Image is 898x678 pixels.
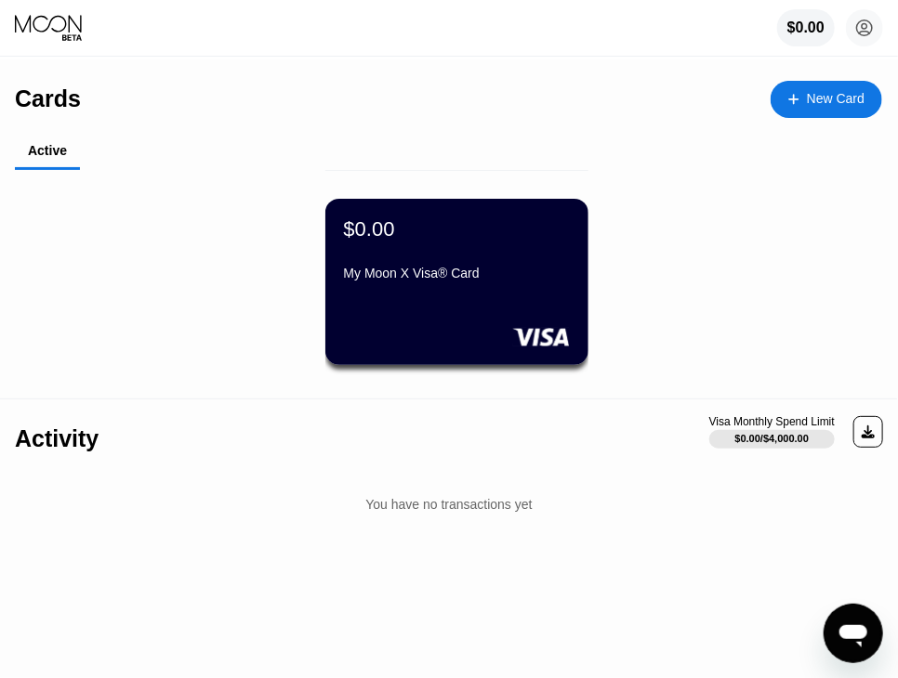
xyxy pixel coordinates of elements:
div: Visa Monthly Spend Limit$0.00/$4,000.00 [709,415,835,449]
div: Activity [15,425,99,452]
iframe: زر إطلاق نافذة المراسلة [824,604,883,663]
div: My Moon X Visa® Card [344,266,570,280]
div: Active [28,143,67,158]
div: You have no transactions yet [15,478,883,530]
div: New Card [771,81,882,118]
div: $0.00 / $4,000.00 [735,433,810,444]
div: Cards [15,85,81,112]
div: New Card [807,91,865,107]
div: $0.00 [344,217,395,241]
div: Visa Monthly Spend Limit [709,415,835,428]
div: $0.00 [777,9,835,46]
div: $0.00My Moon X Visa® Card [325,199,588,365]
div: $0.00 [787,20,825,36]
